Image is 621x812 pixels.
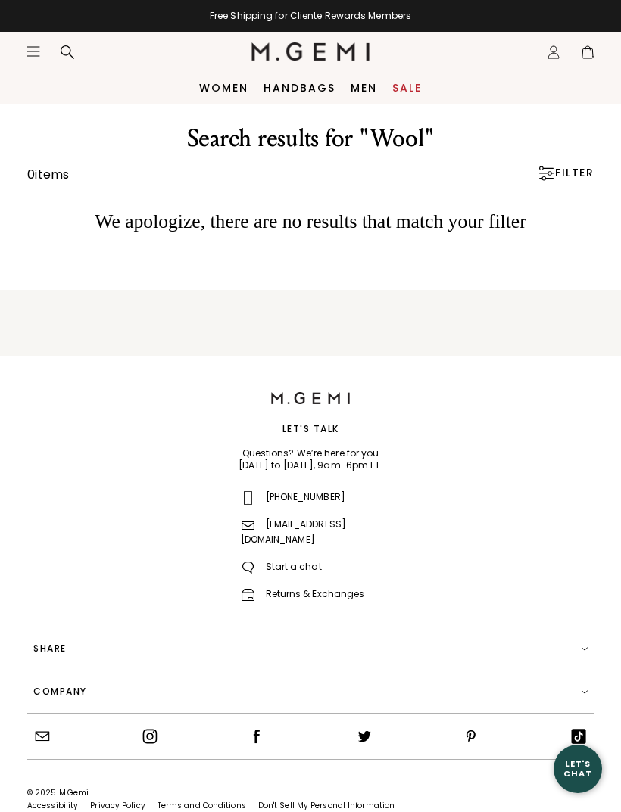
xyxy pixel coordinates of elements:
[27,423,594,435] h3: Let's Talk
[241,490,345,503] a: Contact us: phone[PHONE_NUMBER]
[241,560,322,573] span: Start a chat
[357,729,372,744] img: Twitter/
[351,82,377,94] a: Men
[242,562,254,574] img: Contact us: chat
[35,729,50,744] img: Contact Us
[45,123,576,154] div: Search results for "Wool"
[199,82,248,94] a: Women
[90,800,145,811] a: Privacy Policy
[249,729,264,744] img: Facebook/
[571,729,586,743] img: TikTok/
[264,82,335,94] a: Handbags
[33,642,67,655] h3: Share
[158,800,246,811] a: Terms and Conditions
[242,521,254,530] img: Contact us: email
[537,166,594,181] div: FILTER
[241,587,365,600] a: Returns and ExchangesReturns & Exchanges
[554,759,602,778] div: Let's Chat
[258,800,395,811] a: Don't Sell My Personal Information
[242,589,254,602] img: Returns and Exchanges
[27,166,70,184] div: 0 items
[27,447,594,471] div: Questions? We’re here for you [DATE] to [DATE], 9am-6pm ET.
[27,787,594,800] div: © 2025 M.Gemi
[26,44,41,59] button: Open site menu
[244,491,252,505] img: Contact us: phone
[33,686,87,698] h3: Company
[271,392,350,404] img: M.Gemi
[241,518,347,546] a: Contact us: email[EMAIL_ADDRESS][DOMAIN_NAME]
[251,42,370,61] img: M.Gemi
[463,729,479,744] img: Pinterest/
[392,82,422,94] a: Sale
[142,729,158,744] img: Instagram/
[582,642,588,655] img: chevron-down.svg
[538,166,554,181] img: Open filters
[27,800,78,811] span: Accessibility
[582,686,588,698] img: chevron-down.svg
